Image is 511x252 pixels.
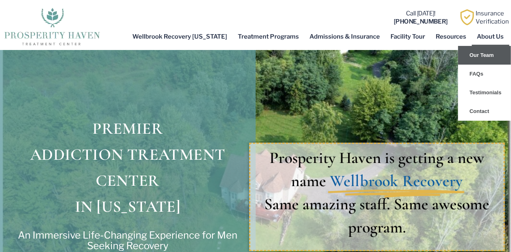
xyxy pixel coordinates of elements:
a: Admissions & Insurance [304,27,385,46]
span: Prosperity Haven is getting a new name [270,148,484,191]
a: Prosperity Haven is getting a new name Wellbrook Recovery Same amazing staff. Same awesome program. [250,146,504,239]
a: FAQs [458,65,511,83]
a: InsuranceVerification [476,10,509,25]
a: Call [DATE]![PHONE_NUMBER] [394,10,448,25]
a: About Us [472,27,509,46]
a: Resources [430,27,472,46]
a: Our Team [458,46,511,65]
span: Same amazing staff. Same awesome program. [264,194,489,237]
img: The logo for Prosperity Haven Addiction Recovery Center. [2,6,102,46]
p: An Immersive Life-Changing Experience for Men Seeking Recovery [10,230,246,252]
a: Wellbrook Recovery [US_STATE] [127,27,232,46]
a: Facility Tour [385,27,430,46]
ul: About Us [458,46,511,121]
a: Contact [458,102,511,121]
b: [PHONE_NUMBER] [394,18,448,25]
a: Treatment Programs [232,27,304,46]
img: Learn how Prosperity Haven, a verified substance abuse center can help you overcome your addiction [459,9,475,25]
a: Testimonials [458,83,511,102]
h1: PREMIER ADDICTION TREATMENT CENTER IN [US_STATE] [4,115,252,219]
